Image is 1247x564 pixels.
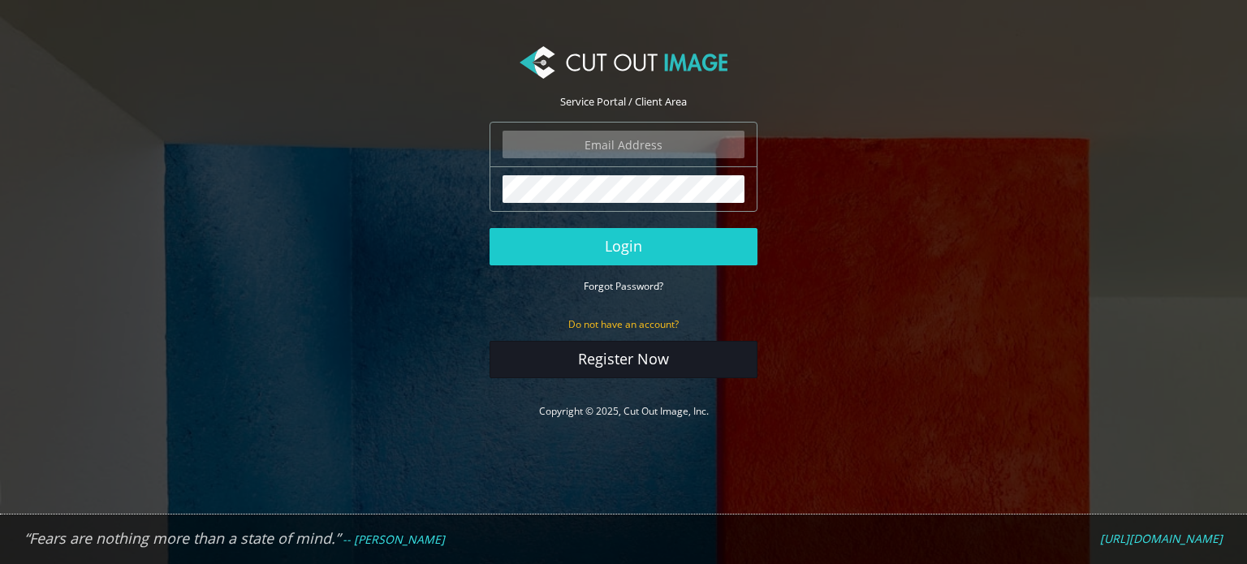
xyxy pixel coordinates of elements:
input: Email Address [503,131,744,158]
a: Register Now [490,341,757,378]
em: -- [PERSON_NAME] [343,532,445,547]
span: Service Portal / Client Area [560,94,687,109]
button: Login [490,228,757,265]
em: [URL][DOMAIN_NAME] [1100,531,1223,546]
img: Cut Out Image [520,46,727,79]
a: [URL][DOMAIN_NAME] [1100,532,1223,546]
small: Do not have an account? [568,317,679,331]
em: “Fears are nothing more than a state of mind.” [24,528,340,548]
a: Forgot Password? [584,278,663,293]
a: Copyright © 2025, Cut Out Image, Inc. [539,404,709,418]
